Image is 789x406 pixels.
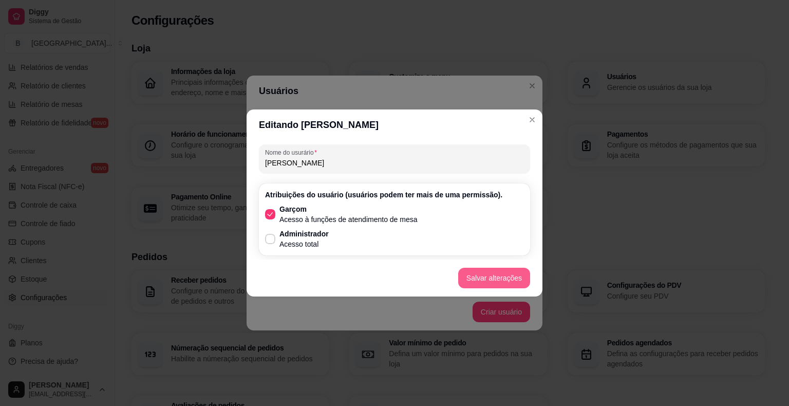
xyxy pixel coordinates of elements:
p: Garçom [279,204,418,214]
header: Editando [PERSON_NAME] [247,109,542,140]
input: Nome do usurário [265,158,524,168]
p: Acesso total [279,239,329,249]
button: Salvar alterações [458,268,530,288]
p: Administrador [279,229,329,239]
p: Acesso à funções de atendimento de mesa [279,214,418,225]
label: Nome do usurário [265,148,321,157]
p: Atribuições do usuário (usuários podem ter mais de uma permissão). [265,190,524,200]
button: Close [524,112,540,128]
